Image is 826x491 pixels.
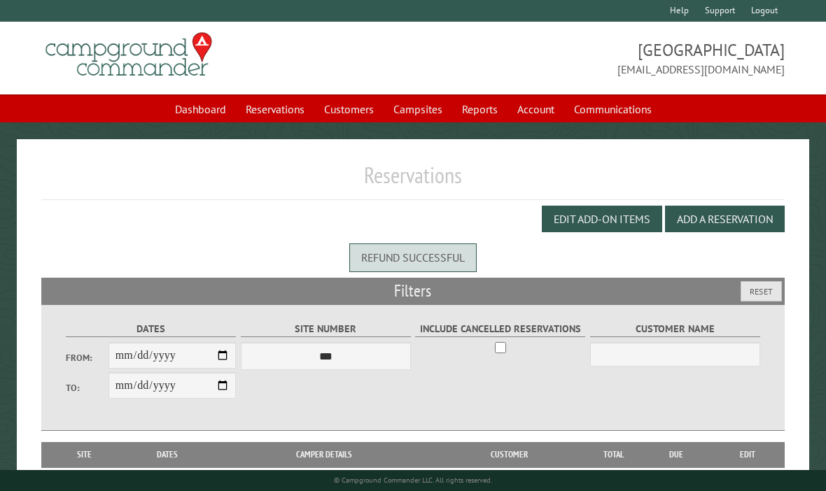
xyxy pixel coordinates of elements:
th: Due [641,442,710,467]
th: Edit [710,442,785,467]
a: Reports [454,96,506,122]
img: Campground Commander [41,27,216,82]
a: Campsites [385,96,451,122]
label: Customer Name [590,321,760,337]
label: Dates [66,321,236,337]
a: Reservations [237,96,313,122]
label: To: [66,381,108,394]
h1: Reservations [41,162,785,200]
button: Reset [741,281,782,301]
th: Site [48,442,120,467]
a: Dashboard [167,96,234,122]
small: © Campground Commander LLC. All rights reserved. [334,476,492,485]
label: Include Cancelled Reservations [415,321,585,337]
label: From: [66,351,108,364]
th: Camper Details [214,442,433,467]
button: Edit Add-on Items [542,206,662,232]
span: [GEOGRAPHIC_DATA] [EMAIL_ADDRESS][DOMAIN_NAME] [413,38,785,78]
th: Total [585,442,641,467]
label: Site Number [241,321,411,337]
div: Refund successful [349,243,477,271]
a: Communications [566,96,660,122]
th: Dates [120,442,214,467]
button: Add a Reservation [665,206,785,232]
h2: Filters [41,278,785,304]
a: Account [509,96,563,122]
th: Customer [433,442,585,467]
a: Customers [316,96,382,122]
